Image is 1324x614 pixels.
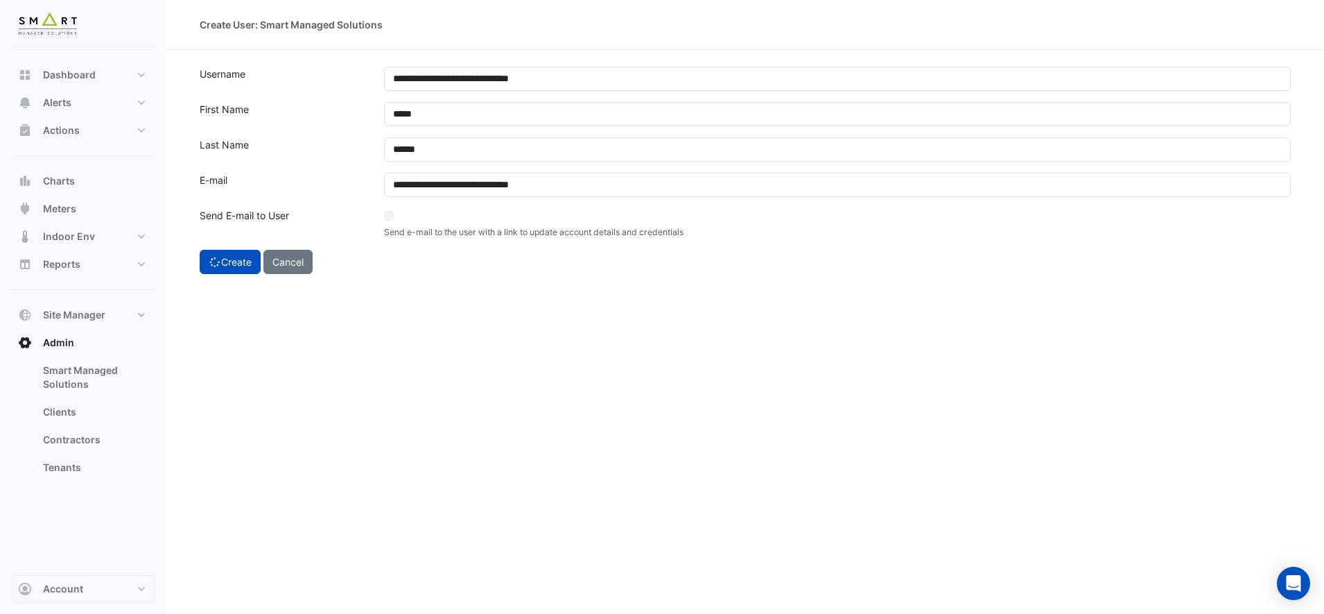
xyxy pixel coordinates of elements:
button: Dashboard [11,61,155,89]
app-icon: Meters [18,202,32,216]
app-icon: Charts [18,174,32,188]
app-icon: Reports [18,257,32,271]
button: Account [11,575,155,603]
span: Site Manager [43,308,105,322]
app-icon: Actions [18,123,32,137]
span: Charts [43,174,75,188]
app-icon: Alerts [18,96,32,110]
span: Admin [43,336,74,350]
span: Dashboard [43,68,96,82]
button: Admin [11,329,155,357]
label: First Name [191,102,376,126]
app-icon: Dashboard [18,68,32,82]
span: Actions [43,123,80,137]
app-icon: Indoor Env [18,230,32,244]
button: Create [200,250,261,274]
a: Clients [32,398,155,426]
img: Company Logo [17,11,79,39]
a: Smart Managed Solutions [32,357,155,398]
button: Charts [11,167,155,195]
label: Send E-mail to User [191,208,376,239]
label: Last Name [191,137,376,162]
button: Reports [11,250,155,278]
a: Contractors [32,426,155,454]
div: Create User: Smart Managed Solutions [200,17,383,32]
div: Admin [11,357,155,487]
span: Reports [43,257,80,271]
label: Username [191,67,376,91]
a: Tenants [32,454,155,481]
small: Send e-mail to the user with a link to update account details and credentials [384,227,683,237]
div: Open Intercom Messenger [1277,567,1310,600]
app-icon: Admin [18,336,32,350]
span: Meters [43,202,76,216]
button: Cancel [263,250,313,274]
span: Alerts [43,96,71,110]
button: Actions [11,117,155,144]
button: Indoor Env [11,223,155,250]
span: Indoor Env [43,230,95,244]
button: Alerts [11,89,155,117]
label: E-mail [191,173,376,197]
button: Meters [11,195,155,223]
button: Site Manager [11,301,155,329]
app-icon: Site Manager [18,308,32,322]
span: Account [43,582,83,596]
